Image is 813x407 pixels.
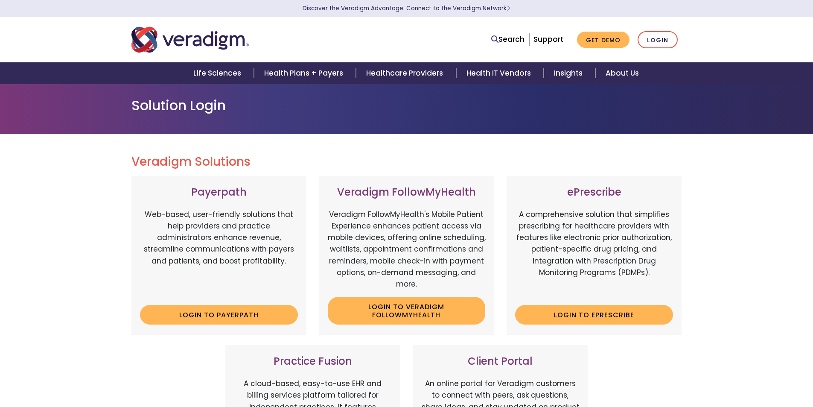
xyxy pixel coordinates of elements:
a: About Us [595,62,649,84]
h2: Veradigm Solutions [131,155,682,169]
a: Healthcare Providers [356,62,456,84]
a: Login to Veradigm FollowMyHealth [328,297,486,325]
a: Discover the Veradigm Advantage: Connect to the Veradigm NetworkLearn More [303,4,510,12]
a: Login to ePrescribe [515,305,673,325]
a: Login to Payerpath [140,305,298,325]
img: Veradigm logo [131,26,249,54]
h1: Solution Login [131,97,682,114]
p: Veradigm FollowMyHealth's Mobile Patient Experience enhances patient access via mobile devices, o... [328,209,486,290]
h3: Veradigm FollowMyHealth [328,186,486,199]
a: Support [533,34,563,44]
a: Search [491,34,525,45]
a: Get Demo [577,32,629,48]
h3: Payerpath [140,186,298,199]
a: Login [638,31,678,49]
a: Health Plans + Payers [254,62,356,84]
p: A comprehensive solution that simplifies prescribing for healthcare providers with features like ... [515,209,673,299]
span: Learn More [507,4,510,12]
h3: ePrescribe [515,186,673,199]
a: Insights [544,62,595,84]
p: Web-based, user-friendly solutions that help providers and practice administrators enhance revenu... [140,209,298,299]
h3: Client Portal [422,355,580,368]
a: Health IT Vendors [456,62,544,84]
h3: Practice Fusion [234,355,392,368]
a: Life Sciences [183,62,254,84]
